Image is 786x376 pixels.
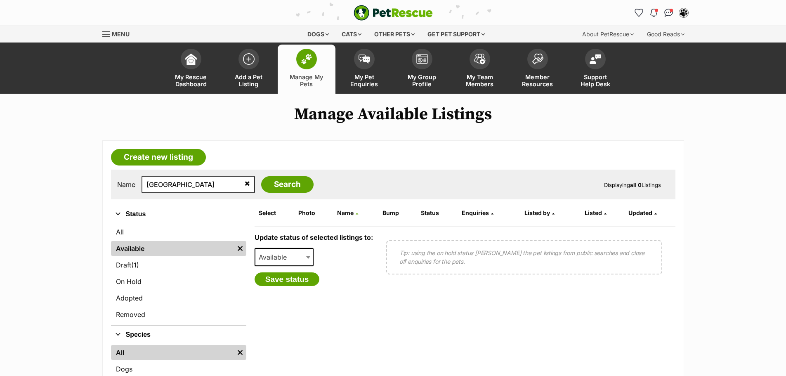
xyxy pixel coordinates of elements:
[368,26,420,43] div: Other pets
[337,209,354,216] span: Name
[604,182,661,188] span: Displaying Listings
[185,53,197,65] img: dashboard-icon-eb2f2d2d3e046f16d808141f083e7271f6b2e854fb5c12c21221c1fb7104beca.svg
[650,9,657,17] img: notifications-46538b983faf8c2785f20acdc204bb7945ddae34d4c08c2a6579f10ce5e182be.svg
[399,248,649,266] p: Tip: using the on hold status [PERSON_NAME] the pet listings from public searches and close off e...
[111,223,246,325] div: Status
[590,54,601,64] img: help-desk-icon-fdf02630f3aa405de69fd3d07c3f3aa587a6932b1a1747fa1d2bba05be0121f9.svg
[662,6,675,19] a: Conversations
[234,345,246,360] a: Remove filter
[102,26,135,41] a: Menu
[451,45,509,94] a: My Team Members
[220,45,278,94] a: Add a Pet Listing
[677,6,690,19] button: My account
[462,209,493,216] a: Enquiries
[112,31,130,38] span: Menu
[633,6,690,19] ul: Account quick links
[418,206,458,220] th: Status
[359,54,370,64] img: pet-enquiries-icon-7e3ad2cf08bfb03b45e93fb7055b45f3efa6380592205ae92323e6603595dc1f.svg
[628,209,657,216] a: Updated
[117,181,135,188] label: Name
[111,274,246,289] a: On Hold
[335,45,393,94] a: My Pet Enquiries
[302,26,335,43] div: Dogs
[585,209,602,216] span: Listed
[111,258,246,272] a: Draft
[585,209,607,216] a: Listed
[577,73,614,87] span: Support Help Desk
[462,209,489,216] span: translation missing: en.admin.listings.index.attributes.enquiries
[524,209,550,216] span: Listed by
[131,260,139,270] span: (1)
[519,73,556,87] span: Member Resources
[111,345,234,360] a: All
[111,209,246,220] button: Status
[474,54,486,64] img: team-members-icon-5396bd8760b3fe7c0b43da4ab00e1e3bb1a5d9ba89233759b79545d2d3fc5d0d.svg
[278,45,335,94] a: Manage My Pets
[255,248,314,266] span: Available
[416,54,428,64] img: group-profile-icon-3fa3cf56718a62981997c0bc7e787c4b2cf8bcc04b72c1350f741eb67cf2f40e.svg
[295,206,333,220] th: Photo
[633,6,646,19] a: Favourites
[336,26,367,43] div: Cats
[111,149,206,166] a: Create new listing
[509,45,566,94] a: Member Resources
[393,45,451,94] a: My Group Profile
[230,73,267,87] span: Add a Pet Listing
[404,73,441,87] span: My Group Profile
[354,5,433,21] a: PetRescue
[680,9,688,17] img: Lynda Smith profile pic
[379,206,417,220] th: Bump
[288,73,325,87] span: Manage My Pets
[566,45,624,94] a: Support Help Desk
[162,45,220,94] a: My Rescue Dashboard
[422,26,491,43] div: Get pet support
[243,53,255,65] img: add-pet-listing-icon-0afa8454b4691262ce3f59096e99ab1cd57d4a30225e0717b998d2c9b9846f56.svg
[532,53,543,64] img: member-resources-icon-8e73f808a243e03378d46382f2149f9095a855e16c252ad45f914b54edf8863c.svg
[111,225,246,239] a: All
[346,73,383,87] span: My Pet Enquiries
[301,54,312,64] img: manage-my-pets-icon-02211641906a0b7f246fdf0571729dbe1e7629f14944591b6c1af311fb30b64b.svg
[111,241,234,256] a: Available
[576,26,640,43] div: About PetRescue
[628,209,652,216] span: Updated
[337,209,358,216] a: Name
[255,251,295,263] span: Available
[234,241,246,256] a: Remove filter
[641,26,690,43] div: Good Reads
[255,206,294,220] th: Select
[647,6,661,19] button: Notifications
[111,329,246,340] button: Species
[664,9,673,17] img: chat-41dd97257d64d25036548639549fe6c8038ab92f7586957e7f3b1b290dea8141.svg
[255,233,373,241] label: Update status of selected listings to:
[111,307,246,322] a: Removed
[172,73,210,87] span: My Rescue Dashboard
[255,272,320,286] button: Save status
[461,73,498,87] span: My Team Members
[524,209,555,216] a: Listed by
[261,176,314,193] input: Search
[354,5,433,21] img: logo-e224e6f780fb5917bec1dbf3a21bbac754714ae5b6737aabdf751b685950b380.svg
[111,291,246,305] a: Adopted
[630,182,642,188] strong: all 0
